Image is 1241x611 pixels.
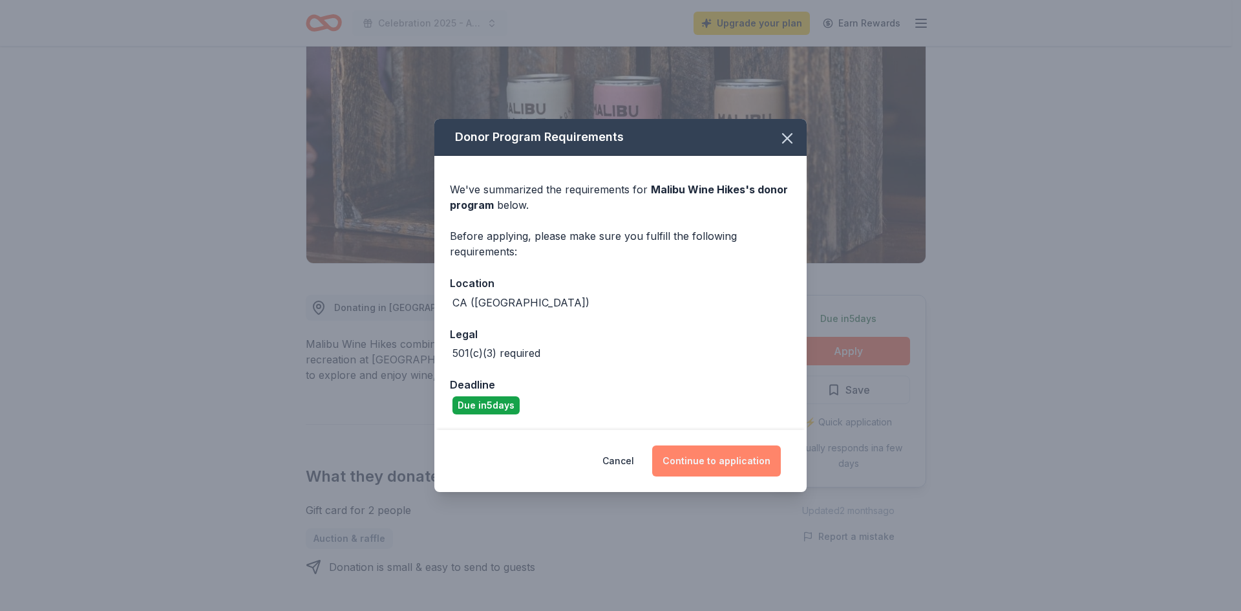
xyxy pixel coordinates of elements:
[450,182,791,213] div: We've summarized the requirements for below.
[452,295,589,310] div: CA ([GEOGRAPHIC_DATA])
[450,326,791,343] div: Legal
[450,376,791,393] div: Deadline
[452,345,540,361] div: 501(c)(3) required
[452,396,520,414] div: Due in 5 days
[602,445,634,477] button: Cancel
[450,228,791,259] div: Before applying, please make sure you fulfill the following requirements:
[434,119,807,156] div: Donor Program Requirements
[450,275,791,292] div: Location
[652,445,781,477] button: Continue to application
